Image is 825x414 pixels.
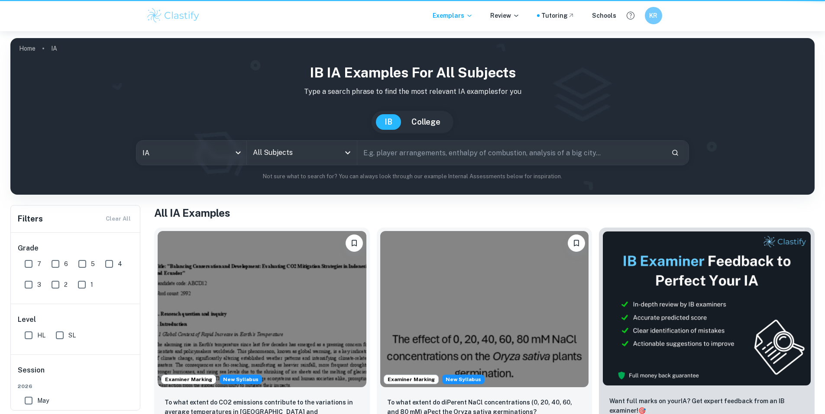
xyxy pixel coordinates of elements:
[541,11,575,20] a: Tutoring
[17,172,808,181] p: Not sure what to search for? You can always look through our example Internal Assessments below f...
[19,42,36,55] a: Home
[37,331,45,340] span: HL
[162,375,216,383] span: Examiner Marking
[433,11,473,20] p: Exemplars
[18,243,134,254] h6: Grade
[158,231,366,387] img: ESS IA example thumbnail: To what extent do CO2 emissions contribu
[91,259,95,269] span: 5
[37,259,41,269] span: 7
[146,7,201,24] img: Clastify logo
[10,38,815,195] img: profile cover
[668,145,683,160] button: Search
[37,280,41,289] span: 3
[442,375,485,384] span: New Syllabus
[64,280,68,289] span: 2
[91,280,93,289] span: 1
[346,234,363,252] button: Bookmark
[51,44,57,53] p: IA
[37,396,49,405] span: May
[568,234,585,252] button: Bookmark
[376,114,401,130] button: IB
[64,259,68,269] span: 6
[136,141,246,165] div: IA
[638,407,646,414] span: 🎯
[357,141,664,165] input: E.g. player arrangements, enthalpy of combustion, analysis of a big city...
[118,259,122,269] span: 4
[592,11,616,20] a: Schools
[648,11,658,20] h6: KR
[384,375,438,383] span: Examiner Marking
[623,8,638,23] button: Help and Feedback
[645,7,662,24] button: KR
[403,114,449,130] button: College
[18,213,43,225] h6: Filters
[68,331,76,340] span: SL
[380,231,589,387] img: ESS IA example thumbnail: To what extent do diPerent NaCl concentr
[18,365,134,382] h6: Session
[154,205,815,221] h1: All IA Examples
[18,382,134,390] span: 2026
[442,375,485,384] div: Starting from the May 2026 session, the ESS IA requirements have changed. We created this exempla...
[18,315,134,325] h6: Level
[490,11,520,20] p: Review
[220,375,262,384] span: New Syllabus
[220,375,262,384] div: Starting from the May 2026 session, the ESS IA requirements have changed. We created this exempla...
[17,87,808,97] p: Type a search phrase to find the most relevant IA examples for you
[342,147,354,159] button: Open
[17,62,808,83] h1: IB IA examples for all subjects
[602,231,811,386] img: Thumbnail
